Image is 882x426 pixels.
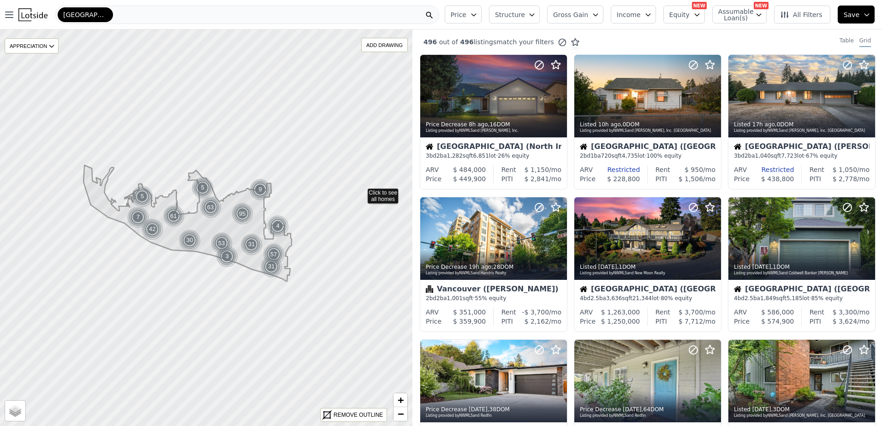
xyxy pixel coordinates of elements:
div: PITI [810,317,821,326]
div: Price [426,317,441,326]
div: REMOVE OUTLINE [334,411,383,419]
div: 31 [260,255,282,278]
div: 9 [249,178,271,201]
div: [GEOGRAPHIC_DATA] (North Image) [426,143,561,152]
div: 3 bd 2 ba sqft lot · 26% equity [426,152,561,160]
div: APPRECIATION [5,38,59,53]
span: Gross Gain [553,10,588,19]
button: Save [838,6,875,24]
div: ARV [426,165,439,174]
div: Listing provided by NWMLS and [PERSON_NAME], Inc. [GEOGRAPHIC_DATA] [734,413,870,419]
span: 720 [601,153,612,159]
span: $ 950 [685,166,703,173]
div: Rent [656,165,670,174]
span: 4,735 [622,153,638,159]
div: Rent [810,165,824,174]
div: 2 bd 1 ba sqft lot · 100% equity [580,152,715,160]
div: 3 [216,245,238,267]
span: All Filters [780,10,822,19]
div: Listing provided by NWMLS and New Moon Realty [580,271,716,276]
span: 1,001 [447,295,463,302]
img: House [734,285,741,293]
div: /mo [821,174,870,183]
span: 6,851 [473,153,489,159]
img: g2.png [262,243,286,266]
time: 2025-09-19 12:45 [469,264,491,270]
span: $ 2,841 [524,175,549,183]
span: $ 438,800 [761,175,794,183]
span: $ 7,712 [679,318,703,325]
div: ARV [734,308,747,317]
div: 4 bd 2.5 ba sqft lot · 85% equity [734,295,870,302]
img: g1.png [131,185,154,207]
time: 2025-09-17 03:35 [623,406,642,413]
span: 496 [423,38,437,46]
img: g1.png [127,206,149,228]
div: 31 [240,233,262,255]
div: /mo [824,165,870,174]
div: 53 [210,231,233,255]
div: /mo [513,317,561,326]
a: Price Decrease 8h ago,16DOMListing provided byNWMLSand [PERSON_NAME], Inc.House[GEOGRAPHIC_DATA] ... [420,54,566,189]
div: Rent [656,308,670,317]
div: Listing provided by NWMLS and [PERSON_NAME], Inc. [GEOGRAPHIC_DATA] [580,128,716,134]
div: Listed , 3 DOM [734,406,870,413]
div: 63 [199,195,222,219]
button: Equity [663,6,705,24]
span: Equity [669,10,690,19]
span: match your filters [496,37,554,47]
div: Listing provided by NWMLS and [PERSON_NAME], Inc. [GEOGRAPHIC_DATA] [734,128,870,134]
span: 21,344 [632,295,652,302]
a: Listed 17h ago,0DOMListing provided byNWMLSand [PERSON_NAME], Inc. [GEOGRAPHIC_DATA]House[GEOGRAP... [728,54,875,189]
div: 4 bd 2.5 ba sqft lot · 80% equity [580,295,715,302]
div: Listing provided by NWMLS and Redfin [580,413,716,419]
button: Structure [489,6,540,24]
div: ARV [734,165,747,174]
img: Condominium [426,285,433,293]
span: 3,636 [606,295,622,302]
div: ADD DRAWING [362,38,407,52]
span: Save [844,10,859,19]
div: Price Decrease , 16 DOM [426,121,562,128]
div: 42 [141,218,163,240]
div: /mo [516,165,561,174]
div: 2 bd 2 ba sqft · 55% equity [426,295,561,302]
div: Rent [810,308,824,317]
div: [GEOGRAPHIC_DATA] ([GEOGRAPHIC_DATA]) [734,285,870,295]
img: g2.png [210,231,234,255]
div: Price [580,317,596,326]
img: House [580,143,587,150]
div: Listed , 1 DOM [580,263,716,271]
span: 7,723 [781,153,797,159]
div: Price Decrease , 38 DOM [426,406,562,413]
div: ARV [580,308,593,317]
a: Zoom out [393,407,407,421]
time: 2025-09-19 23:36 [469,121,488,128]
span: $ 1,050 [833,166,857,173]
div: Listed , 0 DOM [734,121,870,128]
img: g2.png [162,204,186,228]
span: 1,040 [755,153,771,159]
div: 57 [262,243,286,266]
time: 2025-09-16 23:29 [752,406,771,413]
time: 2025-09-18 22:37 [752,264,771,270]
div: Table [840,37,854,47]
time: 2025-09-18 15:47 [469,406,488,413]
div: 61 [162,204,185,228]
button: Income [611,6,656,24]
button: Assumable Loan(s) [712,6,767,24]
div: Rent [501,165,516,174]
div: Listed , 1 DOM [734,263,870,271]
div: /mo [516,308,561,317]
div: [GEOGRAPHIC_DATA] ([PERSON_NAME]) [734,143,870,152]
img: House [580,285,587,293]
img: g1.png [240,233,263,255]
span: $ 1,150 [524,166,549,173]
button: Price [445,6,482,24]
div: Rent [501,308,516,317]
span: $ 351,000 [453,308,486,316]
span: Structure [495,10,524,19]
span: Price [451,10,466,19]
span: $ 359,900 [453,318,486,325]
div: PITI [501,317,513,326]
